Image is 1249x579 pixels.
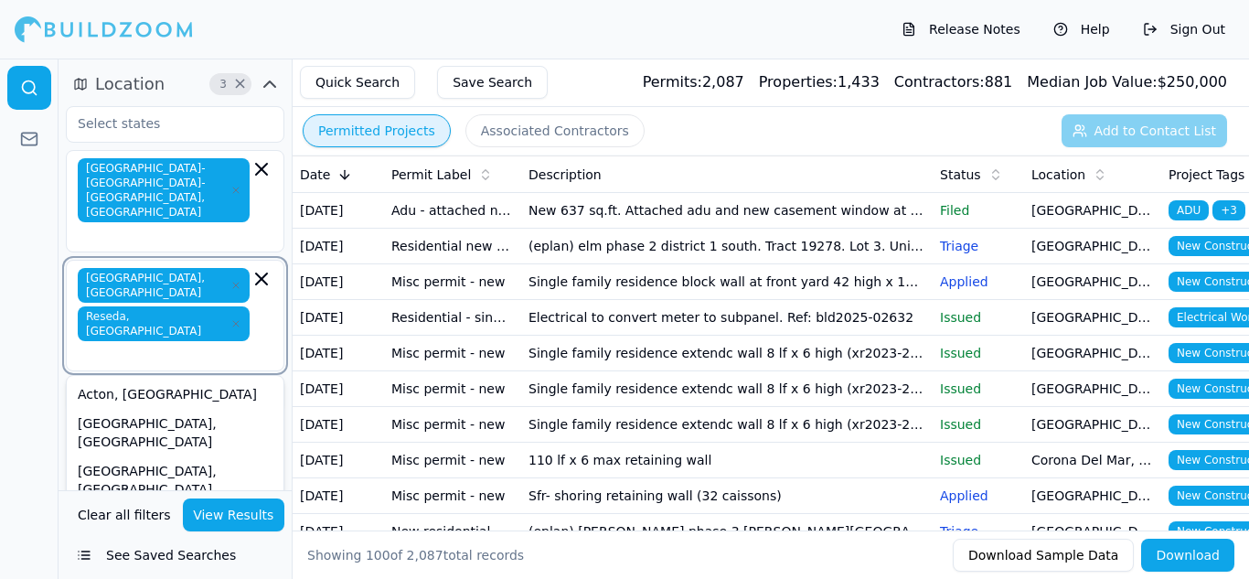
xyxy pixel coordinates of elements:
[293,336,384,371] td: [DATE]
[521,264,933,300] td: Single family residence block wall at front yard 42 high x 18 lf inside p/l *i25-5729*
[521,478,933,514] td: Sfr- shoring retaining wall (32 caissons)
[521,193,933,229] td: New 637 sq.ft. Attached adu and new casement window at main home
[293,514,384,550] td: [DATE]
[1024,336,1161,371] td: [GEOGRAPHIC_DATA], [GEOGRAPHIC_DATA]
[293,443,384,478] td: [DATE]
[521,300,933,336] td: Electrical to convert meter to subpanel. Ref: bld2025-02632
[940,237,1017,255] p: Triage
[70,380,280,409] div: Acton, [GEOGRAPHIC_DATA]
[66,539,284,572] button: See Saved Searches
[1024,407,1161,443] td: [GEOGRAPHIC_DATA], [GEOGRAPHIC_DATA]
[95,71,165,97] span: Location
[521,514,933,550] td: (eplan) [PERSON_NAME] phase 3 [PERSON_NAME][GEOGRAPHIC_DATA]. Tract 19216. Lot 1. Units 104 105. ...
[940,201,1017,220] p: Filed
[940,522,1017,541] p: Triage
[521,443,933,478] td: 110 lf x 6 max retaining wall
[1169,200,1209,220] span: ADU
[521,407,933,443] td: Single family residence extendc wall 8 lf x 6 high (xr2023-2218)
[1024,300,1161,336] td: [GEOGRAPHIC_DATA], [GEOGRAPHIC_DATA]
[293,300,384,336] td: [DATE]
[384,264,521,300] td: Misc permit - new
[940,273,1017,291] p: Applied
[384,407,521,443] td: Misc permit - new
[293,371,384,407] td: [DATE]
[1044,15,1119,44] button: Help
[940,451,1017,469] p: Issued
[521,229,933,264] td: (eplan) elm phase 2 district 1 south. Tract 19278. Lot 3. Units 54-59. 1 production 6-plex. Build...
[1212,200,1245,220] span: + 3
[384,336,521,371] td: Misc permit - new
[66,375,284,556] div: Suggestions
[67,107,261,140] input: Select states
[1024,193,1161,229] td: [GEOGRAPHIC_DATA], [GEOGRAPHIC_DATA]
[78,268,250,303] span: [GEOGRAPHIC_DATA], [GEOGRAPHIC_DATA]
[643,71,744,93] div: 2,087
[643,73,702,91] span: Permits:
[214,75,232,93] span: 3
[1024,478,1161,514] td: [GEOGRAPHIC_DATA], [GEOGRAPHIC_DATA]
[293,193,384,229] td: [DATE]
[894,71,1012,93] div: 881
[1031,166,1085,184] span: Location
[1024,443,1161,478] td: Corona Del Mar, [GEOGRAPHIC_DATA]
[759,71,880,93] div: 1,433
[521,371,933,407] td: Single family residence extendc wall 8 lf x 6 high (xr2023-2218)
[307,546,524,564] div: Showing of total records
[384,229,521,264] td: Residential new condominium pc - 20 10 5 5
[953,539,1134,572] button: Download Sample Data
[521,336,933,371] td: Single family residence extendc wall 8 lf x 6 high (xr2023-2218)
[233,80,247,89] span: Clear Location filters
[384,443,521,478] td: Misc permit - new
[1024,371,1161,407] td: [GEOGRAPHIC_DATA], [GEOGRAPHIC_DATA]
[293,478,384,514] td: [DATE]
[1169,166,1244,184] span: Project Tags
[384,300,521,336] td: Residential - single family
[300,66,415,99] button: Quick Search
[940,344,1017,362] p: Issued
[407,548,443,563] span: 2,087
[1141,539,1234,572] button: Download
[940,166,981,184] span: Status
[391,166,471,184] span: Permit Label
[384,193,521,229] td: Adu - attached new construction (not conversion)
[892,15,1030,44] button: Release Notes
[437,66,548,99] button: Save Search
[1027,71,1227,93] div: $ 250,000
[384,514,521,550] td: New residential construction permit
[73,499,176,531] button: Clear all filters
[940,415,1017,434] p: Issued
[894,73,985,91] span: Contractors:
[293,229,384,264] td: [DATE]
[293,407,384,443] td: [DATE]
[66,70,284,99] button: Location3Clear Location filters
[384,371,521,407] td: Misc permit - new
[303,114,451,147] button: Permitted Projects
[465,114,645,147] button: Associated Contractors
[183,499,285,531] button: View Results
[366,548,390,563] span: 100
[293,264,384,300] td: [DATE]
[940,380,1017,398] p: Issued
[1024,514,1161,550] td: [GEOGRAPHIC_DATA], [GEOGRAPHIC_DATA]
[78,306,250,341] span: Reseda, [GEOGRAPHIC_DATA]
[1027,73,1157,91] span: Median Job Value:
[940,308,1017,327] p: Issued
[940,487,1017,505] p: Applied
[528,166,602,184] span: Description
[300,166,330,184] span: Date
[70,409,280,456] div: [GEOGRAPHIC_DATA], [GEOGRAPHIC_DATA]
[759,73,838,91] span: Properties:
[384,478,521,514] td: Misc permit - new
[78,158,250,222] span: [GEOGRAPHIC_DATA]-[GEOGRAPHIC_DATA]-[GEOGRAPHIC_DATA], [GEOGRAPHIC_DATA]
[1134,15,1234,44] button: Sign Out
[1024,264,1161,300] td: [GEOGRAPHIC_DATA], [GEOGRAPHIC_DATA]
[1024,229,1161,264] td: [GEOGRAPHIC_DATA], [GEOGRAPHIC_DATA]
[70,456,280,504] div: [GEOGRAPHIC_DATA], [GEOGRAPHIC_DATA]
